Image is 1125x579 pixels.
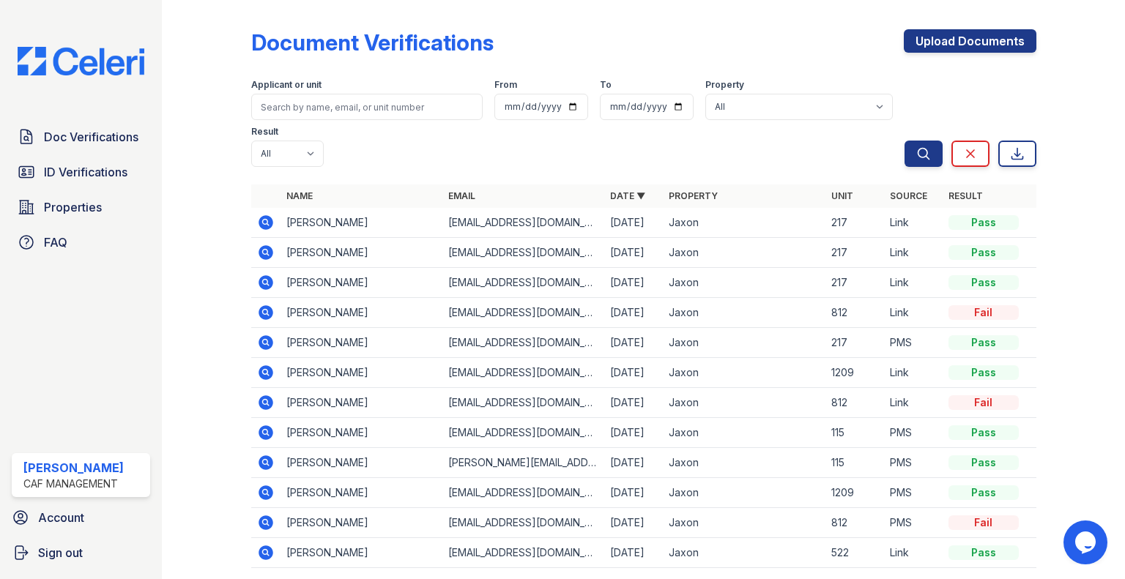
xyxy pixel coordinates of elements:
[604,328,663,358] td: [DATE]
[948,215,1019,230] div: Pass
[442,478,604,508] td: [EMAIL_ADDRESS][DOMAIN_NAME]
[1063,520,1110,564] iframe: chat widget
[705,79,744,91] label: Property
[825,418,884,448] td: 115
[604,418,663,448] td: [DATE]
[44,234,67,251] span: FAQ
[948,245,1019,260] div: Pass
[448,190,475,201] a: Email
[884,238,943,268] td: Link
[286,190,313,201] a: Name
[884,478,943,508] td: PMS
[663,388,825,418] td: Jaxon
[281,538,442,568] td: [PERSON_NAME]
[948,425,1019,440] div: Pass
[38,544,83,561] span: Sign out
[825,298,884,328] td: 812
[604,478,663,508] td: [DATE]
[604,238,663,268] td: [DATE]
[604,358,663,388] td: [DATE]
[12,122,150,152] a: Doc Verifications
[281,508,442,538] td: [PERSON_NAME]
[663,508,825,538] td: Jaxon
[825,238,884,268] td: 217
[6,538,156,567] a: Sign out
[251,94,483,120] input: Search by name, email, or unit number
[831,190,853,201] a: Unit
[948,190,983,201] a: Result
[442,358,604,388] td: [EMAIL_ADDRESS][DOMAIN_NAME]
[948,455,1019,470] div: Pass
[948,365,1019,380] div: Pass
[12,193,150,222] a: Properties
[442,238,604,268] td: [EMAIL_ADDRESS][DOMAIN_NAME]
[663,328,825,358] td: Jaxon
[600,79,612,91] label: To
[825,508,884,538] td: 812
[281,238,442,268] td: [PERSON_NAME]
[604,388,663,418] td: [DATE]
[604,298,663,328] td: [DATE]
[281,358,442,388] td: [PERSON_NAME]
[6,47,156,75] img: CE_Logo_Blue-a8612792a0a2168367f1c8372b55b34899dd931a85d93a1a3d3e32e68fde9ad4.png
[23,477,124,491] div: CAF Management
[442,388,604,418] td: [EMAIL_ADDRESS][DOMAIN_NAME]
[44,163,127,181] span: ID Verifications
[663,448,825,478] td: Jaxon
[884,508,943,538] td: PMS
[884,388,943,418] td: Link
[251,126,278,138] label: Result
[281,388,442,418] td: [PERSON_NAME]
[884,328,943,358] td: PMS
[825,358,884,388] td: 1209
[281,298,442,328] td: [PERSON_NAME]
[890,190,927,201] a: Source
[12,228,150,257] a: FAQ
[281,478,442,508] td: [PERSON_NAME]
[604,538,663,568] td: [DATE]
[825,448,884,478] td: 115
[663,268,825,298] td: Jaxon
[948,515,1019,530] div: Fail
[884,358,943,388] td: Link
[884,418,943,448] td: PMS
[38,509,84,526] span: Account
[825,208,884,238] td: 217
[663,358,825,388] td: Jaxon
[884,448,943,478] td: PMS
[663,208,825,238] td: Jaxon
[44,128,138,146] span: Doc Verifications
[442,508,604,538] td: [EMAIL_ADDRESS][DOMAIN_NAME]
[825,328,884,358] td: 217
[825,478,884,508] td: 1209
[604,268,663,298] td: [DATE]
[663,418,825,448] td: Jaxon
[948,485,1019,500] div: Pass
[663,298,825,328] td: Jaxon
[442,298,604,328] td: [EMAIL_ADDRESS][DOMAIN_NAME]
[904,29,1036,53] a: Upload Documents
[663,478,825,508] td: Jaxon
[884,298,943,328] td: Link
[442,538,604,568] td: [EMAIL_ADDRESS][DOMAIN_NAME]
[44,198,102,216] span: Properties
[604,208,663,238] td: [DATE]
[948,305,1019,320] div: Fail
[281,418,442,448] td: [PERSON_NAME]
[663,238,825,268] td: Jaxon
[251,79,322,91] label: Applicant or unit
[442,418,604,448] td: [EMAIL_ADDRESS][DOMAIN_NAME]
[948,545,1019,560] div: Pass
[884,268,943,298] td: Link
[604,508,663,538] td: [DATE]
[825,538,884,568] td: 522
[948,395,1019,410] div: Fail
[610,190,645,201] a: Date ▼
[281,448,442,478] td: [PERSON_NAME]
[6,503,156,532] a: Account
[884,208,943,238] td: Link
[669,190,718,201] a: Property
[12,157,150,187] a: ID Verifications
[23,459,124,477] div: [PERSON_NAME]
